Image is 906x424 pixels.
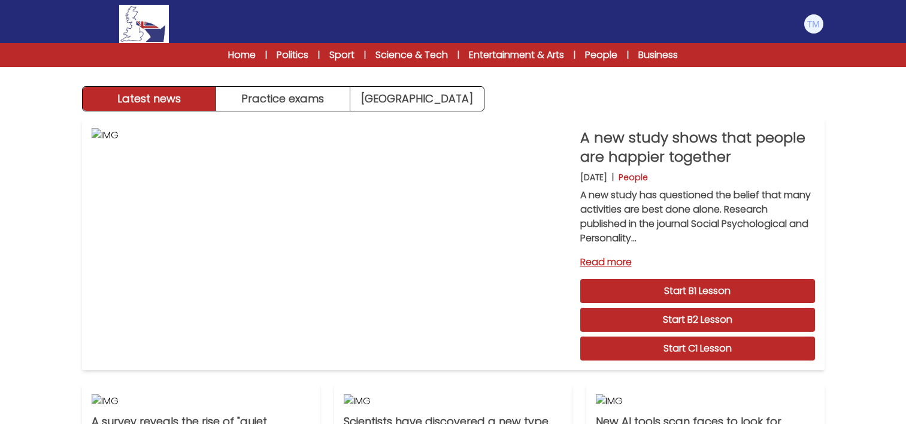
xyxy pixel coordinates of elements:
span: | [627,49,629,61]
a: Start B2 Lesson [580,308,815,332]
span: | [265,49,267,61]
button: Practice exams [216,87,350,111]
button: Latest news [83,87,217,111]
span: | [364,49,366,61]
span: | [574,49,575,61]
span: | [457,49,459,61]
a: Read more [580,255,815,269]
p: [DATE] [580,171,607,183]
a: Start B1 Lesson [580,279,815,303]
img: Tommaso Molella [804,14,823,34]
a: Science & Tech [375,48,448,62]
a: [GEOGRAPHIC_DATA] [350,87,484,111]
p: A new study has questioned the belief that many activities are best done alone. Research publishe... [580,188,815,246]
img: IMG [596,394,814,408]
a: Business [638,48,678,62]
a: Sport [329,48,354,62]
img: IMG [344,394,562,408]
b: | [612,171,614,183]
a: Entertainment & Arts [469,48,564,62]
span: | [318,49,320,61]
img: IMG [92,128,571,361]
img: IMG [92,394,310,408]
p: People [619,171,648,183]
a: Home [228,48,256,62]
p: A new study shows that people are happier together [580,128,815,166]
a: People [585,48,617,62]
a: Politics [277,48,308,62]
a: Logo [82,5,207,43]
a: Start C1 Lesson [580,337,815,361]
img: Logo [119,5,168,43]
